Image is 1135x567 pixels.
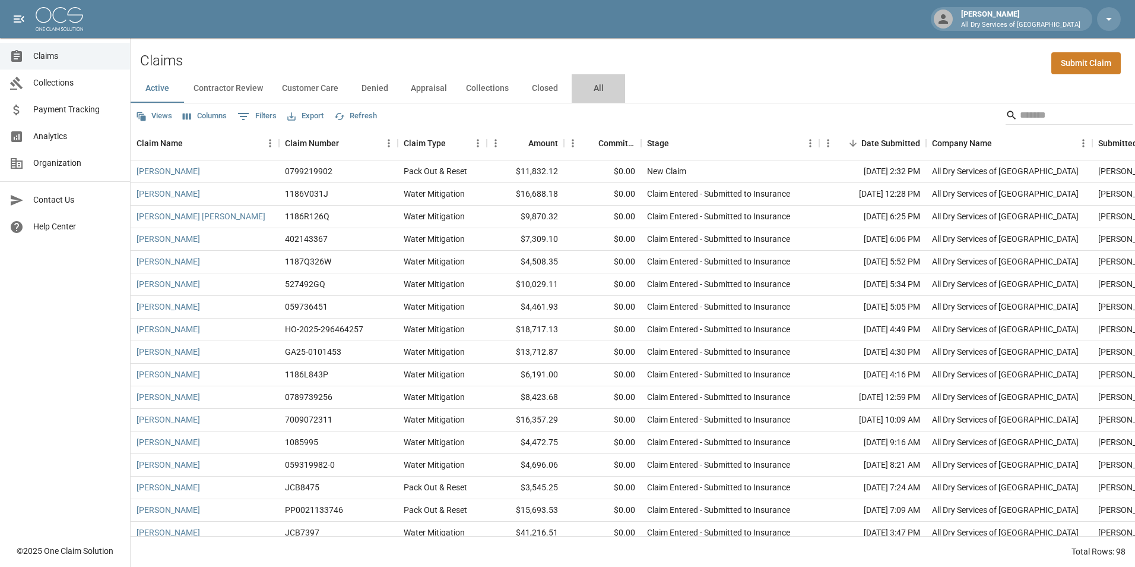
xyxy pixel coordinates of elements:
[348,74,401,103] button: Denied
[819,160,926,183] div: [DATE] 2:32 PM
[137,233,200,245] a: [PERSON_NAME]
[487,409,564,431] div: $16,357.29
[234,107,280,126] button: Show filters
[647,188,790,200] div: Claim Entered - Submitted to Insurance
[137,527,200,538] a: [PERSON_NAME]
[446,135,462,152] button: Sort
[285,278,325,290] div: 527492GQ
[131,74,1135,103] div: dynamic tabs
[932,323,1079,335] div: All Dry Services of Atlanta
[564,386,641,409] div: $0.00
[1006,106,1133,127] div: Search
[285,436,318,448] div: 1085995
[598,127,635,160] div: Committed Amount
[284,107,326,125] button: Export
[647,527,790,538] div: Claim Entered - Submitted to Insurance
[819,409,926,431] div: [DATE] 10:09 AM
[819,522,926,544] div: [DATE] 3:47 PM
[1071,546,1126,557] div: Total Rows: 98
[137,504,200,516] a: [PERSON_NAME]
[137,481,200,493] a: [PERSON_NAME]
[487,160,564,183] div: $11,832.12
[647,127,669,160] div: Stage
[487,477,564,499] div: $3,545.25
[564,522,641,544] div: $0.00
[487,364,564,386] div: $6,191.00
[261,134,279,152] button: Menu
[528,127,558,160] div: Amount
[285,368,328,380] div: 1186L843P
[564,431,641,454] div: $0.00
[932,414,1079,426] div: All Dry Services of Atlanta
[404,323,465,335] div: Water Mitigation
[272,74,348,103] button: Customer Care
[131,74,184,103] button: Active
[647,346,790,358] div: Claim Entered - Submitted to Insurance
[564,160,641,183] div: $0.00
[137,278,200,290] a: [PERSON_NAME]
[469,134,487,152] button: Menu
[487,134,505,152] button: Menu
[819,477,926,499] div: [DATE] 7:24 AM
[819,134,837,152] button: Menu
[487,386,564,409] div: $8,423.68
[564,296,641,319] div: $0.00
[285,459,335,471] div: 059319982-0
[819,251,926,273] div: [DATE] 5:52 PM
[819,127,926,160] div: Date Submitted
[137,127,183,160] div: Claim Name
[180,107,230,125] button: Select columns
[819,364,926,386] div: [DATE] 4:16 PM
[819,341,926,364] div: [DATE] 4:30 PM
[404,391,465,403] div: Water Mitigation
[564,183,641,206] div: $0.00
[404,368,465,380] div: Water Mitigation
[33,103,121,116] span: Payment Tracking
[404,256,465,267] div: Water Mitigation
[932,504,1079,516] div: All Dry Services of Atlanta
[36,7,83,31] img: ocs-logo-white-transparent.png
[932,127,992,160] div: Company Name
[404,527,465,538] div: Water Mitigation
[932,301,1079,313] div: All Dry Services of Atlanta
[33,157,121,169] span: Organization
[133,107,175,125] button: Views
[819,319,926,341] div: [DATE] 4:49 PM
[487,127,564,160] div: Amount
[647,256,790,267] div: Claim Entered - Submitted to Insurance
[487,454,564,477] div: $4,696.06
[487,522,564,544] div: $41,216.51
[285,233,328,245] div: 402143367
[487,431,564,454] div: $4,472.75
[669,135,686,152] button: Sort
[33,130,121,143] span: Analytics
[932,210,1079,222] div: All Dry Services of Atlanta
[1051,52,1121,74] a: Submit Claim
[7,7,31,31] button: open drawer
[564,251,641,273] div: $0.00
[285,481,319,493] div: JCB8475
[819,273,926,296] div: [DATE] 5:34 PM
[647,323,790,335] div: Claim Entered - Submitted to Insurance
[331,107,380,125] button: Refresh
[564,341,641,364] div: $0.00
[456,74,518,103] button: Collections
[285,256,331,267] div: 1187Q326W
[647,210,790,222] div: Claim Entered - Submitted to Insurance
[647,436,790,448] div: Claim Entered - Submitted to Insurance
[285,210,329,222] div: 1186R126Q
[404,210,465,222] div: Water Mitigation
[932,459,1079,471] div: All Dry Services of Atlanta
[647,481,790,493] div: Claim Entered - Submitted to Insurance
[564,477,641,499] div: $0.00
[404,127,446,160] div: Claim Type
[564,409,641,431] div: $0.00
[819,296,926,319] div: [DATE] 5:05 PM
[647,233,790,245] div: Claim Entered - Submitted to Insurance
[285,165,332,177] div: 0799219902
[137,436,200,448] a: [PERSON_NAME]
[140,52,183,70] h2: Claims
[582,135,598,152] button: Sort
[564,454,641,477] div: $0.00
[137,301,200,313] a: [PERSON_NAME]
